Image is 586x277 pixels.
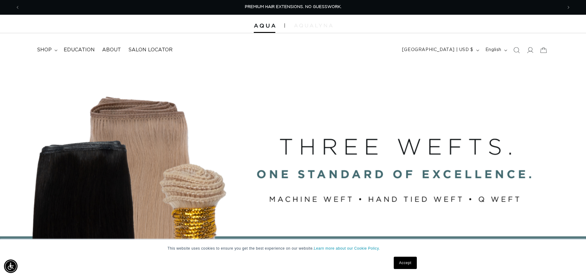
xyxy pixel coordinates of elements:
[11,2,24,13] button: Previous announcement
[64,47,95,53] span: Education
[102,47,121,53] span: About
[562,2,575,13] button: Next announcement
[33,43,60,57] summary: shop
[60,43,98,57] a: Education
[254,24,275,28] img: Aqua Hair Extensions
[555,247,586,277] iframe: Chat Widget
[168,246,419,251] p: This website uses cookies to ensure you get the best experience on our website.
[314,246,380,251] a: Learn more about our Cookie Policy.
[402,47,473,53] span: [GEOGRAPHIC_DATA] | USD $
[128,47,173,53] span: Salon Locator
[245,5,341,9] span: PREMIUM HAIR EXTENSIONS. NO GUESSWORK.
[398,44,482,56] button: [GEOGRAPHIC_DATA] | USD $
[37,47,52,53] span: shop
[98,43,125,57] a: About
[294,24,333,27] img: aqualyna.com
[125,43,176,57] a: Salon Locator
[394,257,417,269] a: Accept
[510,43,523,57] summary: Search
[482,44,510,56] button: English
[4,259,18,273] div: Accessibility Menu
[485,47,501,53] span: English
